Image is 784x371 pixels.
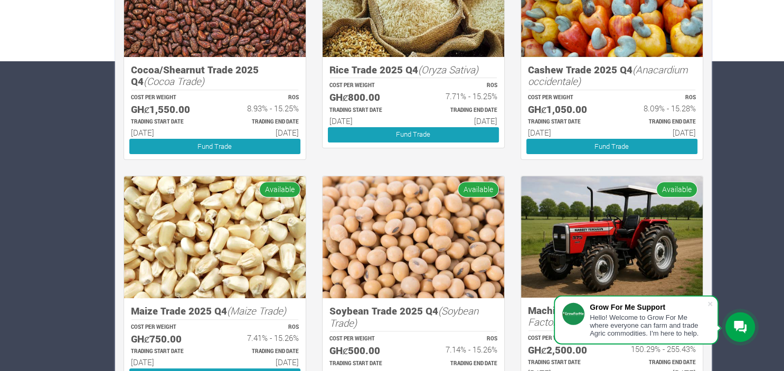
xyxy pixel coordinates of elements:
[144,74,204,88] i: (Cocoa Trade)
[131,324,205,331] p: COST PER WEIGHT
[526,139,697,154] a: Fund Trade
[621,344,696,354] h6: 150.29% - 255.43%
[423,91,497,101] h6: 7.71% - 15.25%
[227,304,286,317] i: (Maize Trade)
[423,116,497,126] h6: [DATE]
[590,313,707,337] div: Hello! Welcome to Grow For Me where everyone can farm and trade Agric commodities. I'm here to help.
[656,182,697,197] span: Available
[129,139,300,154] a: Fund Trade
[259,182,300,197] span: Available
[329,305,497,329] h5: Soybean Trade 2025 Q4
[528,118,602,126] p: Estimated Trading Start Date
[528,335,602,343] p: COST PER WEIGHT
[224,128,299,137] h6: [DATE]
[329,64,497,76] h5: Rice Trade 2025 Q4
[329,107,404,115] p: Estimated Trading Start Date
[418,63,478,76] i: (Oryza Sativa)
[224,324,299,331] p: ROS
[423,82,497,90] p: ROS
[224,118,299,126] p: Estimated Trading End Date
[329,335,404,343] p: COST PER WEIGHT
[224,103,299,113] h6: 8.93% - 15.25%
[528,64,696,88] h5: Cashew Trade 2025 Q4
[528,305,696,328] h5: Machinery Fund (10 Yrs)
[131,118,205,126] p: Estimated Trading Start Date
[329,345,404,357] h5: GHȼ500.00
[131,94,205,102] p: COST PER WEIGHT
[423,360,497,368] p: Estimated Trading End Date
[328,127,499,142] a: Fund Trade
[329,91,404,103] h5: GHȼ800.00
[329,82,404,90] p: COST PER WEIGHT
[329,360,404,368] p: Estimated Trading Start Date
[528,303,682,329] i: (Tractors, Factories and Machines)
[329,304,478,329] i: (Soybean Trade)
[131,348,205,356] p: Estimated Trading Start Date
[329,116,404,126] h6: [DATE]
[131,103,205,116] h5: GHȼ1,550.00
[124,176,306,298] img: growforme image
[423,335,497,343] p: ROS
[131,64,299,88] h5: Cocoa/Shearnut Trade 2025 Q4
[621,94,696,102] p: ROS
[621,103,696,113] h6: 8.09% - 15.28%
[528,344,602,356] h5: GHȼ2,500.00
[528,128,602,137] h6: [DATE]
[458,182,499,197] span: Available
[528,94,602,102] p: COST PER WEIGHT
[590,303,707,311] div: Grow For Me Support
[224,357,299,367] h6: [DATE]
[131,128,205,137] h6: [DATE]
[224,94,299,102] p: ROS
[323,176,504,298] img: growforme image
[621,128,696,137] h6: [DATE]
[621,118,696,126] p: Estimated Trading End Date
[528,63,688,88] i: (Anacardium occidentale)
[224,333,299,343] h6: 7.41% - 15.26%
[528,359,602,367] p: Estimated Trading Start Date
[521,176,703,297] img: growforme image
[423,345,497,354] h6: 7.14% - 15.26%
[131,305,299,317] h5: Maize Trade 2025 Q4
[131,357,205,367] h6: [DATE]
[528,103,602,116] h5: GHȼ1,050.00
[224,348,299,356] p: Estimated Trading End Date
[621,359,696,367] p: Estimated Trading End Date
[423,107,497,115] p: Estimated Trading End Date
[131,333,205,345] h5: GHȼ750.00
